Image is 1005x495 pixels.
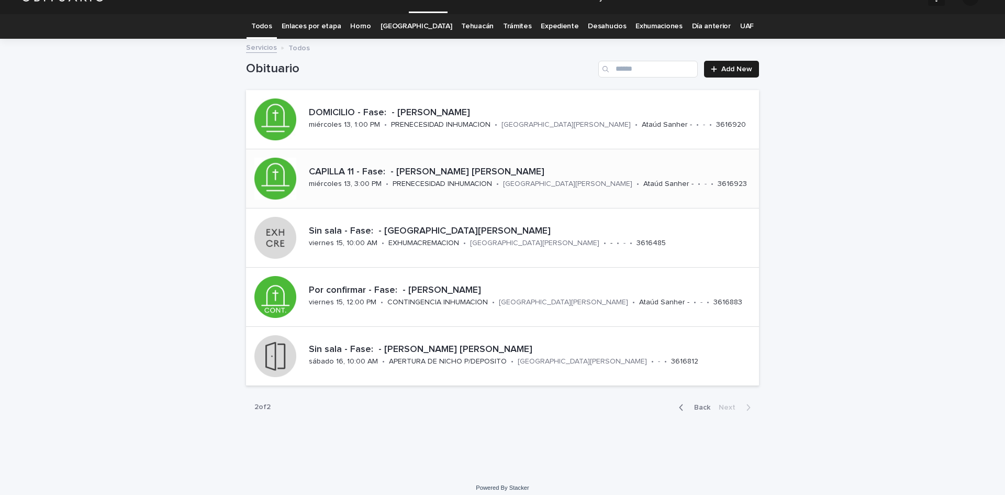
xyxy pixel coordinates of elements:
[389,357,507,366] p: APERTURA DE NICHO P/DEPOSITO
[541,14,578,39] a: Expediente
[461,14,494,39] a: Tehuacán
[719,404,742,411] span: Next
[387,298,488,307] p: CONTINGENCIA INHUMACION
[711,180,713,189] p: •
[288,41,310,53] p: Todos
[503,180,632,189] p: [GEOGRAPHIC_DATA][PERSON_NAME]
[246,41,277,53] a: Servicios
[309,107,755,119] p: DOMICILIO - Fase: - [PERSON_NAME]
[350,14,371,39] a: Horno
[518,357,647,366] p: [GEOGRAPHIC_DATA][PERSON_NAME]
[658,357,660,366] p: -
[671,357,698,366] p: 3616812
[694,298,696,307] p: •
[386,180,388,189] p: •
[636,180,639,189] p: •
[610,239,612,248] p: -
[718,180,747,189] p: 3616923
[636,239,666,248] p: 3616485
[382,357,385,366] p: •
[705,180,707,189] p: -
[309,120,380,129] p: miércoles 13, 1:00 PM
[630,239,632,248] p: •
[246,268,759,327] a: Por confirmar - Fase: - [PERSON_NAME]viernes 15, 12:00 PM•CONTINGENCIA INHUMACION•[GEOGRAPHIC_DAT...
[642,120,692,129] p: Ataúd Sanher -
[604,239,606,248] p: •
[309,298,376,307] p: viernes 15, 12:00 PM
[393,180,492,189] p: PRENECESIDAD INHUMACION
[384,120,387,129] p: •
[588,14,626,39] a: Desahucios
[463,239,466,248] p: •
[499,298,628,307] p: [GEOGRAPHIC_DATA][PERSON_NAME]
[703,120,705,129] p: -
[282,14,341,39] a: Enlaces por etapa
[511,357,513,366] p: •
[623,239,626,248] p: -
[470,239,599,248] p: [GEOGRAPHIC_DATA][PERSON_NAME]
[309,344,755,356] p: Sin sala - Fase: - [PERSON_NAME] [PERSON_NAME]
[246,208,759,268] a: Sin sala - Fase: - [GEOGRAPHIC_DATA][PERSON_NAME]viernes 15, 10:00 AM•EXHUMACREMACION•[GEOGRAPHIC...
[714,403,759,412] button: Next
[246,149,759,208] a: CAPILLA 11 - Fase: - [PERSON_NAME] [PERSON_NAME]miércoles 13, 3:00 PM•PRENECESIDAD INHUMACION•[GE...
[246,394,279,420] p: 2 of 2
[381,14,452,39] a: [GEOGRAPHIC_DATA]
[246,90,759,149] a: DOMICILIO - Fase: - [PERSON_NAME]miércoles 13, 1:00 PM•PRENECESIDAD INHUMACION•[GEOGRAPHIC_DATA][...
[639,298,689,307] p: Ataúd Sanher -
[713,298,742,307] p: 3616883
[309,285,755,296] p: Por confirmar - Fase: - [PERSON_NAME]
[492,298,495,307] p: •
[382,239,384,248] p: •
[503,14,532,39] a: Trámites
[671,403,714,412] button: Back
[246,61,594,76] h1: Obituario
[651,357,654,366] p: •
[740,14,754,39] a: UAF
[688,404,710,411] span: Back
[721,65,752,73] span: Add New
[709,120,712,129] p: •
[496,180,499,189] p: •
[495,120,497,129] p: •
[251,14,272,39] a: Todos
[707,298,709,307] p: •
[643,180,694,189] p: Ataúd Sanher -
[309,357,378,366] p: sábado 16, 10:00 AM
[309,226,755,237] p: Sin sala - Fase: - [GEOGRAPHIC_DATA][PERSON_NAME]
[696,120,699,129] p: •
[598,61,698,78] input: Search
[381,298,383,307] p: •
[391,120,490,129] p: PRENECESIDAD INHUMACION
[635,120,638,129] p: •
[388,239,459,248] p: EXHUMACREMACION
[700,298,702,307] p: -
[698,180,700,189] p: •
[632,298,635,307] p: •
[246,327,759,386] a: Sin sala - Fase: - [PERSON_NAME] [PERSON_NAME]sábado 16, 10:00 AM•APERTURA DE NICHO P/DEPOSITO•[G...
[664,357,667,366] p: •
[692,14,731,39] a: Día anterior
[704,61,759,78] a: Add New
[309,167,755,178] p: CAPILLA 11 - Fase: - [PERSON_NAME] [PERSON_NAME]
[476,485,529,491] a: Powered By Stacker
[617,239,619,248] p: •
[635,14,682,39] a: Exhumaciones
[501,120,631,129] p: [GEOGRAPHIC_DATA][PERSON_NAME]
[309,239,377,248] p: viernes 15, 10:00 AM
[309,180,382,189] p: miércoles 13, 3:00 PM
[716,120,746,129] p: 3616920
